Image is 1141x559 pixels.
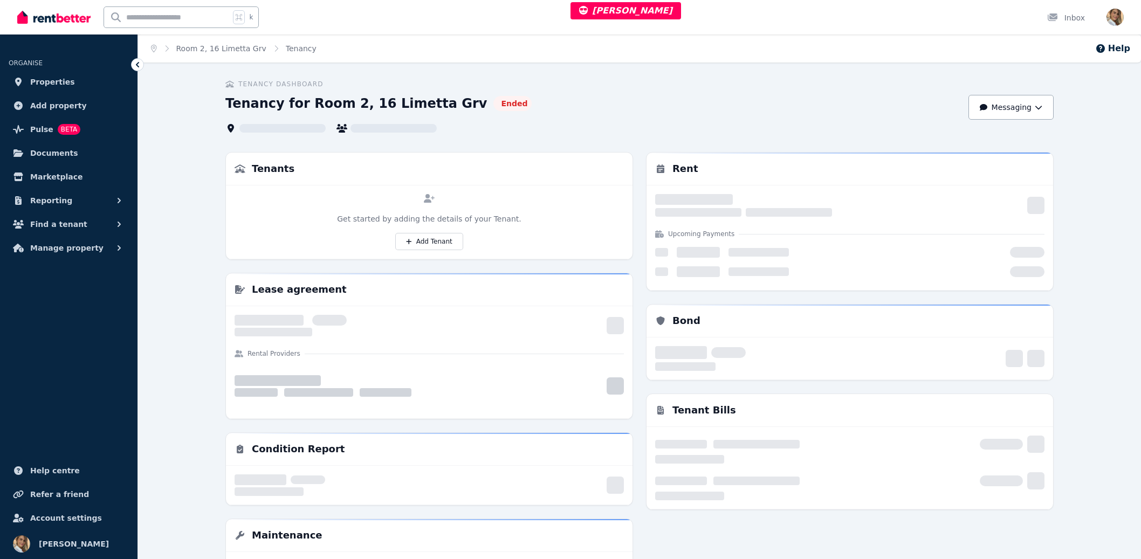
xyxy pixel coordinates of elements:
[58,124,80,135] span: BETA
[252,441,345,457] h3: Condition Report
[30,512,102,525] span: Account settings
[9,460,129,481] a: Help centre
[176,44,266,53] a: Room 2, 16 Limetta Grv
[9,166,129,188] a: Marketplace
[9,213,129,235] button: Find a tenant
[9,237,129,259] button: Manage property
[30,75,75,88] span: Properties
[249,13,253,22] span: k
[9,484,129,505] a: Refer a friend
[672,161,698,176] h3: Rent
[30,464,80,477] span: Help centre
[668,230,734,238] h4: Upcoming Payments
[248,349,300,358] h4: Rental Providers
[501,98,527,109] span: Ended
[13,535,30,553] img: Jodie Cartmer
[138,34,329,63] nav: Breadcrumb
[30,194,72,207] span: Reporting
[1106,9,1124,26] img: Jodie Cartmer
[579,5,672,16] span: [PERSON_NAME]
[39,537,109,550] span: [PERSON_NAME]
[337,213,521,224] p: Get started by adding the details of your Tenant.
[30,147,78,160] span: Documents
[9,507,129,529] a: Account settings
[9,190,129,211] button: Reporting
[30,99,87,112] span: Add property
[252,161,294,176] h3: Tenants
[30,170,83,183] span: Marketplace
[1047,12,1085,23] div: Inbox
[30,123,53,136] span: Pulse
[30,218,87,231] span: Find a tenant
[238,80,324,88] span: Tenancy Dashboard
[9,59,43,67] span: ORGANISE
[9,95,129,116] a: Add property
[225,95,487,112] h1: Tenancy for Room 2, 16 Limetta Grv
[286,44,317,53] a: Tenancy
[9,119,129,140] a: PulseBETA
[252,528,322,543] h3: Maintenance
[252,282,347,297] h3: Lease agreement
[17,9,91,25] img: RentBetter
[30,488,89,501] span: Refer a friend
[9,71,129,93] a: Properties
[30,241,104,254] span: Manage property
[395,233,463,250] button: Add Tenant
[968,95,1054,120] button: Messaging
[1095,42,1130,55] button: Help
[672,403,736,418] h3: Tenant Bills
[9,142,129,164] a: Documents
[672,313,700,328] h3: Bond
